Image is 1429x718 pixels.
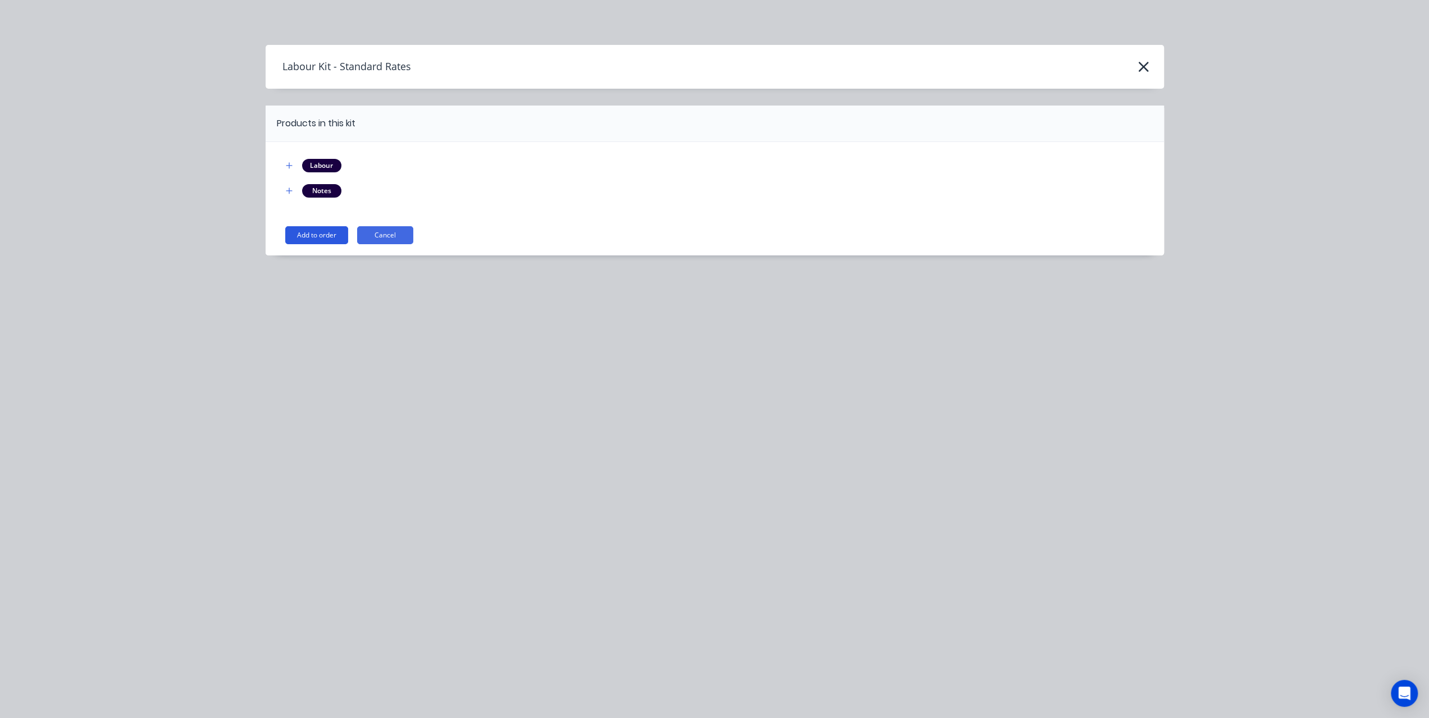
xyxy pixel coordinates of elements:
h4: Labour Kit - Standard Rates [266,56,411,77]
div: Products in this kit [277,117,355,130]
button: Cancel [357,226,413,244]
button: Add to order [285,226,348,244]
div: Notes [302,184,341,198]
div: Open Intercom Messenger [1391,680,1418,707]
div: Labour [302,159,341,172]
